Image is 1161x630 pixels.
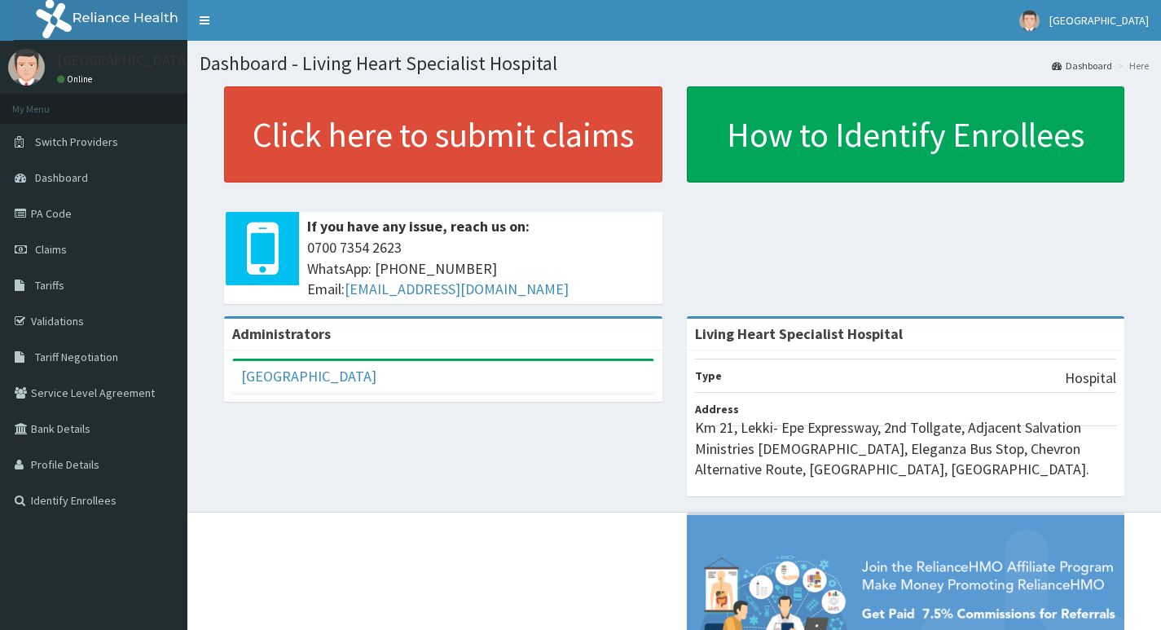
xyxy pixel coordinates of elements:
strong: Living Heart Specialist Hospital [695,324,903,343]
p: Km 21, Lekki- Epe Expressway, 2nd Tollgate, Adjacent Salvation Ministries [DEMOGRAPHIC_DATA], Ele... [695,417,1117,480]
b: Administrators [232,324,331,343]
span: Switch Providers [35,134,118,149]
p: Hospital [1065,368,1116,389]
span: Claims [35,242,67,257]
span: Tariff Negotiation [35,350,118,364]
a: Dashboard [1052,59,1112,73]
h1: Dashboard - Living Heart Specialist Hospital [200,53,1149,74]
a: Online [57,73,96,85]
img: User Image [1019,11,1040,31]
span: Dashboard [35,170,88,185]
b: If you have any issue, reach us on: [307,217,530,236]
a: [GEOGRAPHIC_DATA] [241,367,376,385]
span: Tariffs [35,278,64,293]
li: Here [1114,59,1149,73]
span: 0700 7354 2623 WhatsApp: [PHONE_NUMBER] Email: [307,237,654,300]
img: User Image [8,49,45,86]
p: [GEOGRAPHIC_DATA] [57,53,191,68]
a: [EMAIL_ADDRESS][DOMAIN_NAME] [345,280,569,298]
a: Click here to submit claims [224,86,662,183]
span: [GEOGRAPHIC_DATA] [1049,13,1149,28]
b: Address [695,402,739,416]
b: Type [695,368,722,383]
a: How to Identify Enrollees [687,86,1125,183]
